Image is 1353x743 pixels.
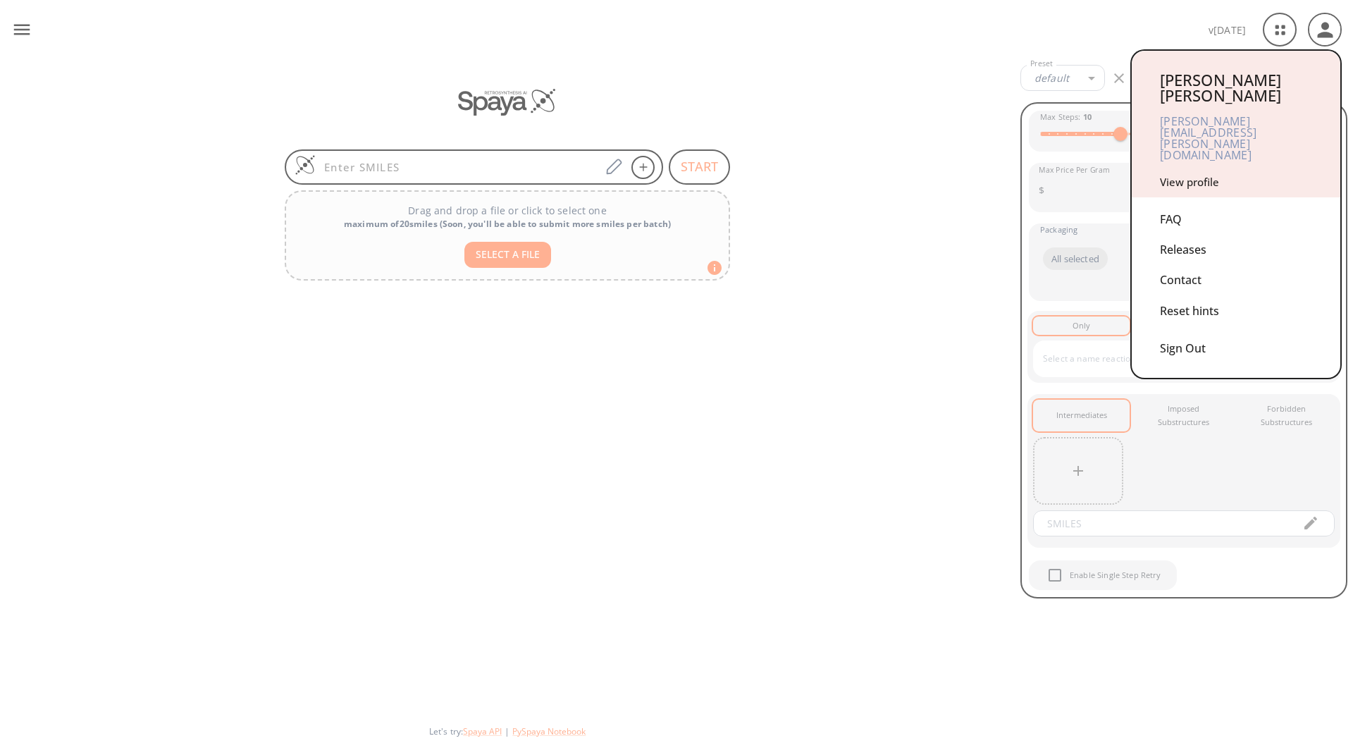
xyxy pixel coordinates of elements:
div: [PERSON_NAME][EMAIL_ADDRESS][PERSON_NAME][DOMAIN_NAME] [1160,103,1312,173]
div: FAQ [1160,204,1312,235]
a: View profile [1160,175,1219,189]
div: Releases [1160,235,1312,265]
div: Contact [1160,265,1312,295]
div: Sign Out [1160,326,1312,364]
div: Reset hints [1160,296,1312,326]
div: [PERSON_NAME] [PERSON_NAME] [1160,72,1312,103]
